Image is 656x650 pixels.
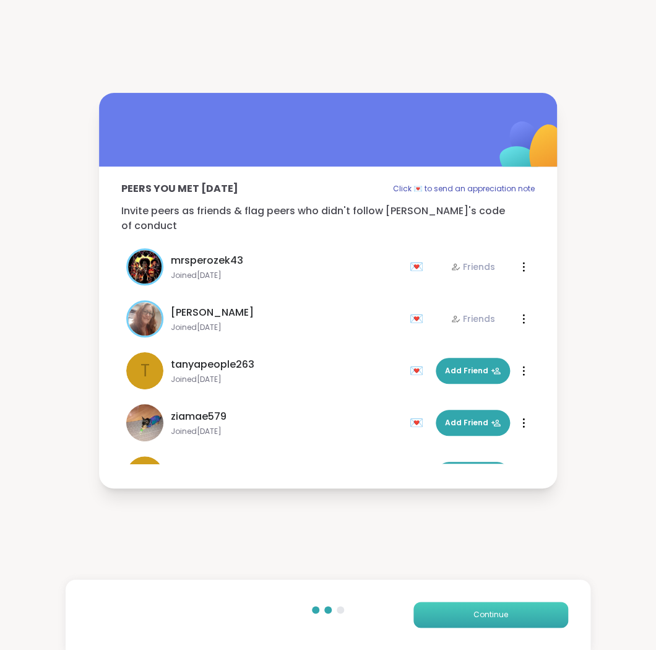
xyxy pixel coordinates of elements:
[171,461,209,476] span: ChrisPo
[171,305,254,320] span: [PERSON_NAME]
[171,357,254,372] span: tanyapeople263
[410,361,428,381] div: 💌
[410,257,428,277] div: 💌
[140,358,150,384] span: t
[436,410,510,436] button: Add Friend
[128,250,162,284] img: mrsperozek43
[171,271,402,280] span: Joined [DATE]
[413,602,568,628] button: Continue
[436,358,510,384] button: Add Friend
[410,309,428,329] div: 💌
[436,462,510,488] button: Add Friend
[121,204,535,233] p: Invite peers as friends & flag peers who didn't follow [PERSON_NAME]'s code of conduct
[171,409,227,424] span: ziamae579
[139,462,152,488] span: C
[393,181,535,196] p: Click 💌 to send an appreciation note
[470,89,593,212] img: ShareWell Logomark
[445,365,501,376] span: Add Friend
[171,375,402,384] span: Joined [DATE]
[171,427,402,436] span: Joined [DATE]
[171,253,243,268] span: mrsperozek43
[451,261,495,273] div: Friends
[171,323,402,332] span: Joined [DATE]
[451,313,495,325] div: Friends
[445,417,501,428] span: Add Friend
[473,609,508,620] span: Continue
[121,181,238,196] p: Peers you met [DATE]
[126,404,163,441] img: ziamae579
[410,413,428,433] div: 💌
[128,302,162,336] img: dodi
